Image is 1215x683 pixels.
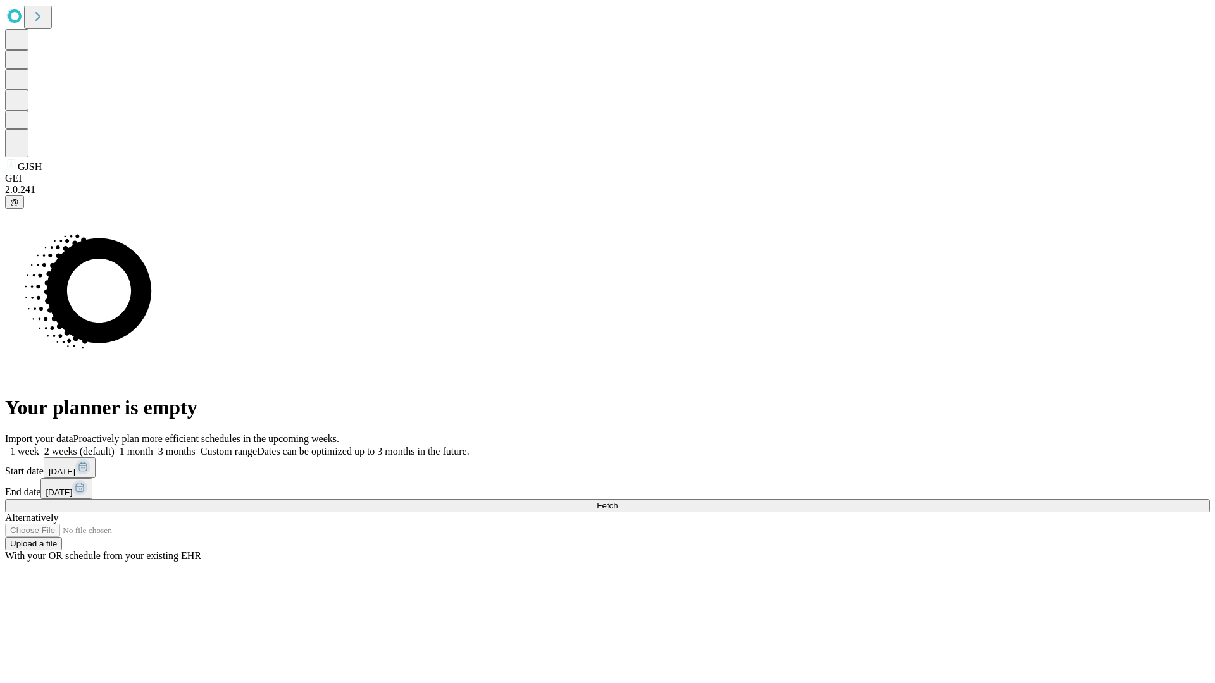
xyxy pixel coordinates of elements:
span: Alternatively [5,512,58,523]
span: @ [10,197,19,207]
button: Upload a file [5,537,62,550]
span: Custom range [201,446,257,457]
span: Dates can be optimized up to 3 months in the future. [257,446,469,457]
span: 1 month [120,446,153,457]
span: Fetch [597,501,618,510]
span: [DATE] [46,488,72,497]
div: GEI [5,173,1210,184]
span: 3 months [158,446,196,457]
span: 1 week [10,446,39,457]
button: [DATE] [44,457,96,478]
button: Fetch [5,499,1210,512]
h1: Your planner is empty [5,396,1210,419]
button: @ [5,195,24,209]
span: Proactively plan more efficient schedules in the upcoming weeks. [73,433,339,444]
span: GJSH [18,161,42,172]
div: End date [5,478,1210,499]
span: With your OR schedule from your existing EHR [5,550,201,561]
button: [DATE] [40,478,92,499]
div: 2.0.241 [5,184,1210,195]
div: Start date [5,457,1210,478]
span: 2 weeks (default) [44,446,115,457]
span: [DATE] [49,467,75,476]
span: Import your data [5,433,73,444]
